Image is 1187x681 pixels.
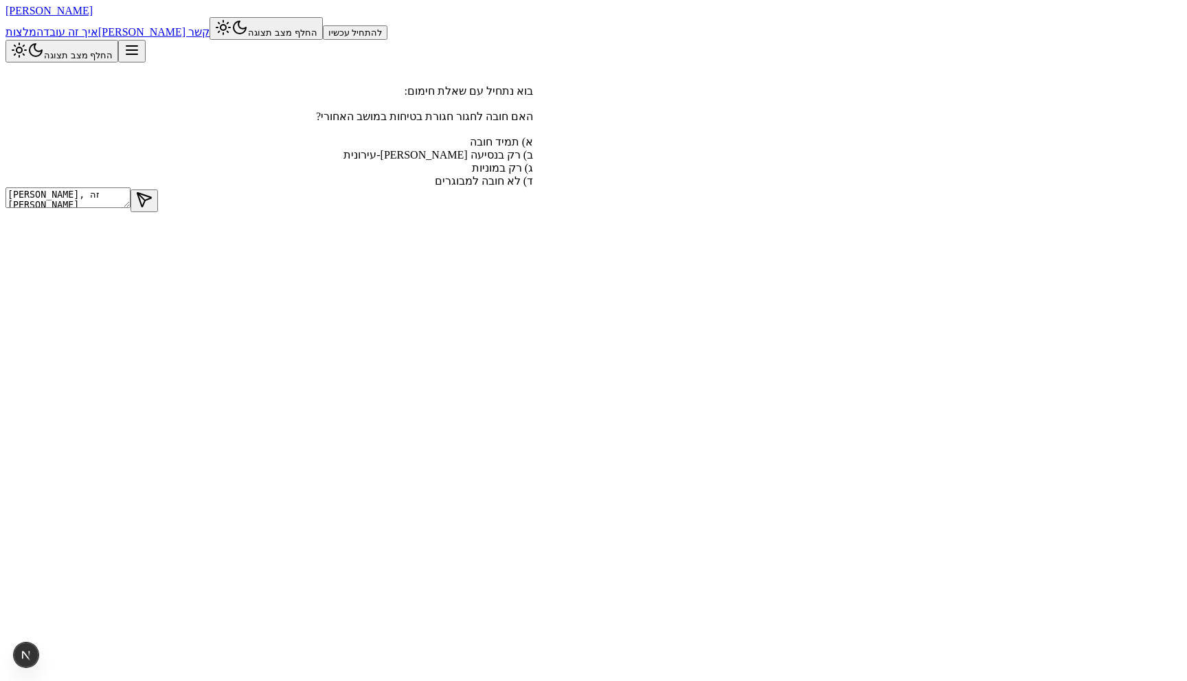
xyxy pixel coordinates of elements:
[323,25,388,40] button: להתחיל עכשיו
[5,84,533,187] div: בוא נתחיל עם שאלת חימום: האם חובה לחגור חגורת בטיחות במושב האחורי? א) תמיד חובה ב) רק בנסיעה [PER...
[248,27,317,38] span: החלף מצב תצוגה
[5,40,118,62] button: החלף מצב תצוגה
[5,26,43,38] a: המלצות
[323,26,388,38] a: להתחיל עכשיו
[98,26,210,38] a: [PERSON_NAME] קשר
[44,50,113,60] span: החלף מצב תצוגה
[5,187,131,208] textarea: [PERSON_NAME], זה [PERSON_NAME]
[5,5,93,16] a: [PERSON_NAME]
[43,26,98,38] a: איך זה עובד
[210,17,322,40] button: החלף מצב תצוגה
